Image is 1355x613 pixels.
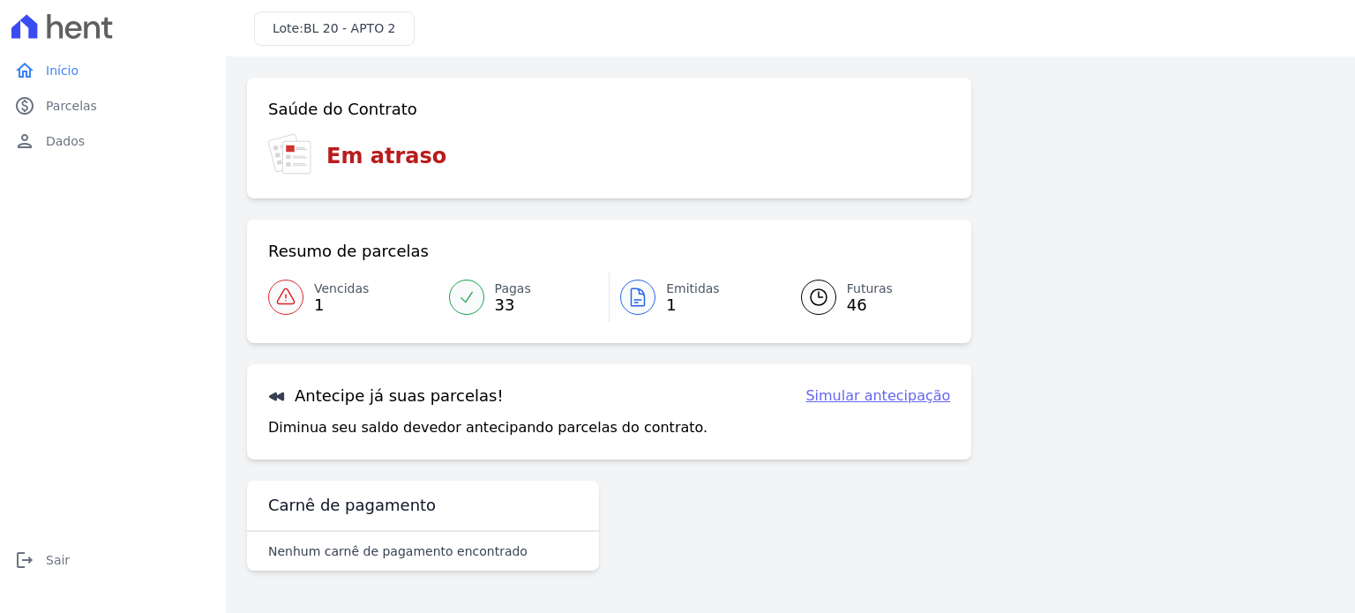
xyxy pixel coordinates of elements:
span: Vencidas [314,280,369,298]
h3: Em atraso [326,140,446,172]
i: logout [14,549,35,571]
h3: Saúde do Contrato [268,99,417,120]
span: BL 20 - APTO 2 [303,21,396,35]
a: homeInício [7,53,219,88]
h3: Lote: [273,19,396,38]
span: Parcelas [46,97,97,115]
span: Emitidas [666,280,720,298]
span: Pagas [495,280,531,298]
p: Nenhum carnê de pagamento encontrado [268,542,528,560]
a: logoutSair [7,542,219,578]
h3: Carnê de pagamento [268,495,436,516]
a: Vencidas 1 [268,273,438,322]
i: person [14,131,35,152]
a: Emitidas 1 [610,273,780,322]
span: 33 [495,298,531,312]
a: Futuras 46 [780,273,951,322]
i: home [14,60,35,81]
span: Início [46,62,79,79]
span: Dados [46,132,85,150]
a: paidParcelas [7,88,219,123]
a: Simular antecipação [805,385,950,407]
h3: Resumo de parcelas [268,241,429,262]
span: 1 [666,298,720,312]
i: paid [14,95,35,116]
span: Futuras [847,280,893,298]
span: Sair [46,551,70,569]
span: 1 [314,298,369,312]
h3: Antecipe já suas parcelas! [268,385,504,407]
p: Diminua seu saldo devedor antecipando parcelas do contrato. [268,417,707,438]
span: 46 [847,298,893,312]
a: Pagas 33 [438,273,610,322]
a: personDados [7,123,219,159]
